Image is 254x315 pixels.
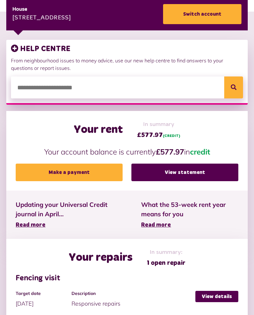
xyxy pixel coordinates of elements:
[16,291,68,296] h4: Target date
[16,200,122,229] a: Updating your Universal Credit journal in April... Read more
[16,291,71,308] div: [DATE]
[69,251,133,265] h2: Your repairs
[137,120,180,129] span: In summary
[16,200,122,219] span: Updating your Universal Credit journal in April...
[163,134,180,138] span: (CREDIT)
[147,248,185,257] span: In summary:
[16,222,45,228] span: Read more
[156,147,184,156] strong: £577.97
[147,258,185,268] span: 1 open repair
[137,130,180,140] span: £577.97
[16,146,238,157] p: Your account balance is currently in
[13,6,71,13] div: House
[141,200,238,229] a: What the 53-week rent year means for you Read more
[11,45,243,54] h3: HELP CENTRE
[163,4,241,24] a: Switch account
[141,200,238,219] span: What the 53-week rent year means for you
[13,13,71,23] div: [STREET_ADDRESS]
[71,291,193,296] h4: Description
[195,291,238,302] a: View details
[16,164,123,181] a: Make a payment
[131,164,238,181] a: View statement
[11,57,243,72] p: From neighbourhood issues to money advice, use our new help centre to find answers to your questi...
[141,222,171,228] span: Read more
[74,123,123,137] h2: Your rent
[71,291,196,308] div: Responsive repairs
[190,147,210,156] span: credit
[16,274,238,283] h3: Fencing visit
